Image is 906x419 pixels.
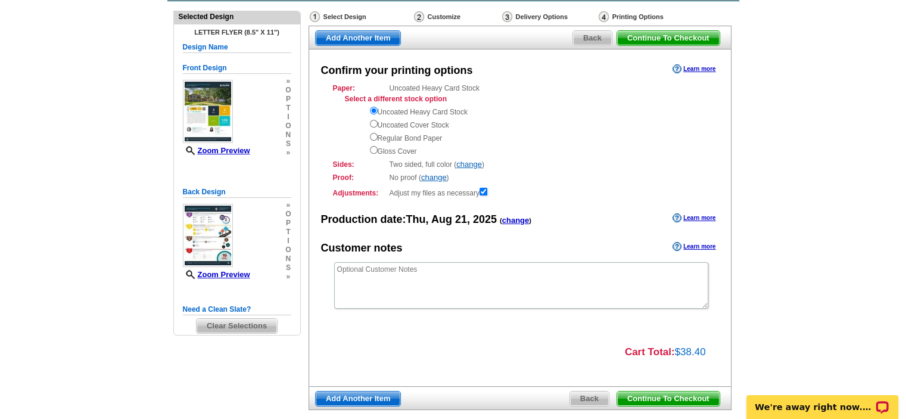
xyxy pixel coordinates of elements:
span: i [285,237,291,246]
div: Two sided, full color ( ) [333,159,707,170]
div: Confirm your printing options [321,63,473,79]
div: Production date: [321,212,531,228]
span: n [285,254,291,263]
iframe: LiveChat chat widget [739,381,906,419]
img: small-thumb.jpg [183,204,233,267]
strong: Select a different stock option [345,95,447,103]
span: o [285,246,291,254]
span: Aug [431,213,452,225]
img: Customize [414,11,424,22]
span: Add Another Item [316,31,401,45]
a: Back [572,30,612,46]
a: Add Another Item [315,30,401,46]
span: o [285,210,291,219]
span: » [285,201,291,210]
span: s [285,263,291,272]
a: Back [569,391,609,406]
img: Delivery Options [502,11,512,22]
strong: Adjustments: [333,188,386,198]
div: Customize [413,11,501,23]
a: Zoom Preview [183,146,250,155]
span: $38.40 [675,346,706,358]
strong: Cart Total: [625,346,675,358]
div: Select Design [309,11,413,26]
span: ( ) [500,217,531,224]
span: 2025 [473,213,497,225]
span: Clear Selections [197,319,277,333]
div: Adjust my files as necessary [333,185,707,198]
h5: Front Design [183,63,291,74]
a: Add Another Item [315,391,401,406]
h5: Design Name [183,42,291,53]
span: Back [570,392,609,406]
div: Delivery Options [501,11,597,26]
img: Printing Options & Summary [599,11,609,22]
div: Uncoated Heavy Card Stock Uncoated Cover Stock Regular Bond Paper Gloss Cover [370,104,707,157]
span: p [285,95,291,104]
strong: Proof: [333,172,386,183]
h5: Need a Clean Slate? [183,304,291,315]
div: Uncoated Heavy Card Stock [333,83,707,157]
span: Continue To Checkout [617,392,720,406]
a: Learn more [673,242,715,252]
h4: Letter Flyer (8.5" x 11") [183,29,291,36]
span: s [285,139,291,148]
span: 21, [455,213,470,225]
span: t [285,228,291,237]
img: Select Design [310,11,320,22]
div: Printing Options [597,11,702,26]
strong: Paper: [333,83,386,94]
span: t [285,104,291,113]
a: change [456,160,482,169]
a: Zoom Preview [183,270,250,279]
span: o [285,86,291,95]
span: Continue To Checkout [617,31,720,45]
div: Customer notes [321,241,403,256]
a: Learn more [673,213,715,223]
span: i [285,113,291,122]
span: Back [573,31,612,45]
span: n [285,131,291,139]
span: o [285,122,291,131]
span: p [285,219,291,228]
span: Add Another Item [316,392,401,406]
a: change [421,173,447,182]
span: » [285,148,291,157]
a: change [502,216,530,225]
strong: Sides: [333,159,386,170]
a: Learn more [673,64,715,74]
span: » [285,77,291,86]
img: small-thumb.jpg [183,80,233,143]
h5: Back Design [183,187,291,198]
div: No proof ( ) [333,172,707,183]
div: Selected Design [174,11,300,22]
span: » [285,272,291,281]
span: Thu, [406,213,429,225]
